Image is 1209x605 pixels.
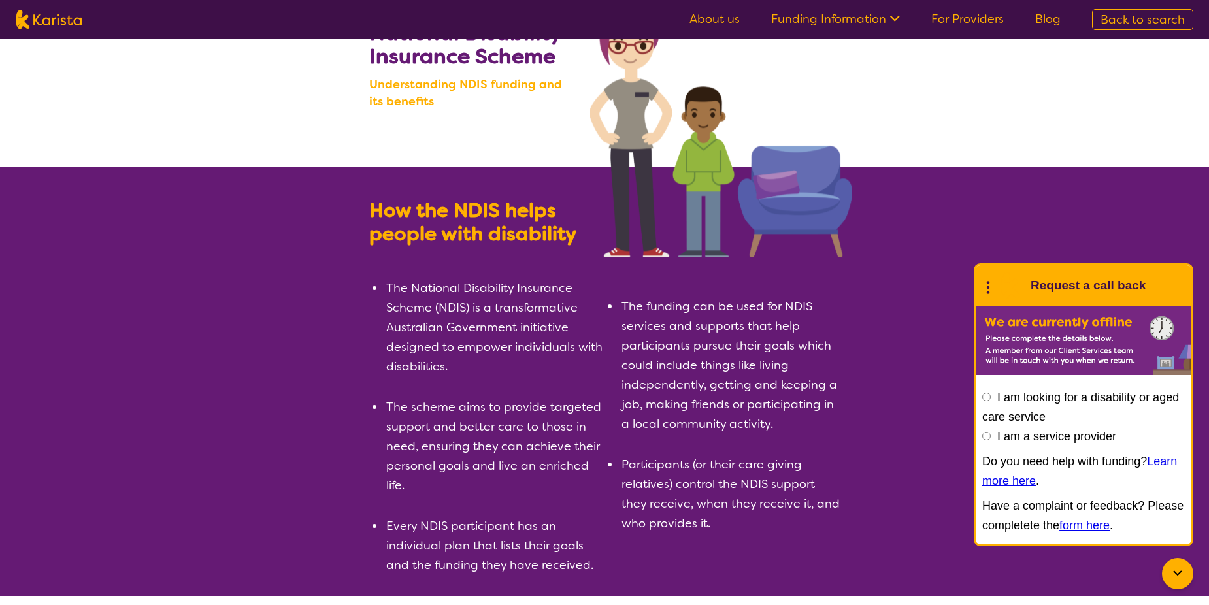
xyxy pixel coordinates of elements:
span: Back to search [1101,12,1185,27]
p: Have a complaint or feedback? Please completete the . [982,496,1185,535]
p: Do you need help with funding? . [982,451,1185,491]
li: The National Disability Insurance Scheme (NDIS) is a transformative Australian Government initiat... [385,278,604,376]
li: The funding can be used for NDIS services and supports that help participants pursue their goals ... [620,297,840,434]
b: How the NDIS helps people with disability [369,197,576,247]
label: I am a service provider [997,430,1116,443]
b: National Disability Insurance Scheme [369,19,561,70]
img: Karista [997,272,1023,299]
b: Understanding NDIS funding and its benefits [369,76,578,110]
a: Back to search [1092,9,1193,30]
h1: Request a call back [1031,276,1146,295]
a: form here [1059,519,1110,532]
a: Blog [1035,11,1061,27]
li: The scheme aims to provide targeted support and better care to those in need, ensuring they can a... [385,397,604,495]
a: About us [689,11,740,27]
a: Funding Information [771,11,900,27]
a: For Providers [931,11,1004,27]
li: Participants (or their care giving relatives) control the NDIS support they receive, when they re... [620,455,840,533]
li: Every NDIS participant has an individual plan that lists their goals and the funding they have re... [385,516,604,575]
img: Karista logo [16,10,82,29]
img: Karista offline chat form to request call back [976,306,1191,375]
img: Search NDIS services with Karista [590,3,852,257]
label: I am looking for a disability or aged care service [982,391,1179,423]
